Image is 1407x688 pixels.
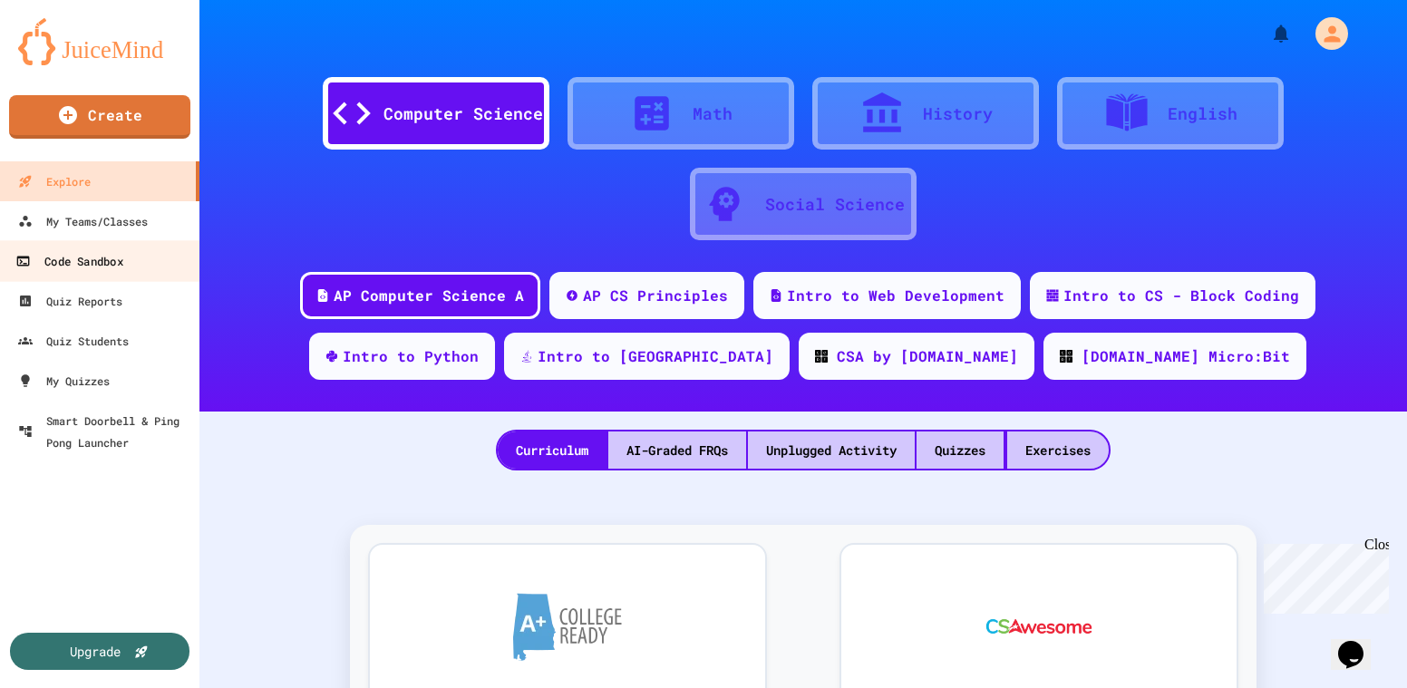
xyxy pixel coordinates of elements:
div: Computer Science [383,102,543,126]
div: Smart Doorbell & Ping Pong Launcher [18,410,192,453]
div: Curriculum [498,431,606,469]
div: Intro to CS - Block Coding [1063,285,1299,306]
div: Intro to Web Development [787,285,1004,306]
div: [DOMAIN_NAME] Micro:Bit [1082,345,1290,367]
div: My Quizzes [18,370,110,392]
div: English [1168,102,1237,126]
div: My Account [1296,13,1353,54]
img: CODE_logo_RGB.png [1060,350,1072,363]
div: AP Computer Science A [334,285,524,306]
div: Math [693,102,733,126]
a: Create [9,95,190,139]
div: Quiz Students [18,330,129,352]
div: Intro to Python [343,345,479,367]
div: CSA by [DOMAIN_NAME] [837,345,1018,367]
div: Chat with us now!Close [7,7,125,115]
div: My Teams/Classes [18,210,148,232]
div: AI-Graded FRQs [608,431,746,469]
iframe: chat widget [1331,615,1389,670]
div: Exercises [1007,431,1109,469]
div: Unplugged Activity [748,431,915,469]
img: A+ College Ready [513,593,622,661]
div: Quiz Reports [18,290,122,312]
div: AP CS Principles [583,285,728,306]
img: CODE_logo_RGB.png [815,350,828,363]
div: My Notifications [1237,18,1296,49]
div: History [923,102,993,126]
div: Code Sandbox [15,250,122,273]
div: Upgrade [70,642,121,661]
img: CS Awesome [968,572,1111,681]
img: logo-orange.svg [18,18,181,65]
div: Explore [18,170,91,192]
div: Intro to [GEOGRAPHIC_DATA] [538,345,773,367]
div: Social Science [765,192,905,217]
iframe: chat widget [1257,537,1389,614]
div: Quizzes [917,431,1004,469]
